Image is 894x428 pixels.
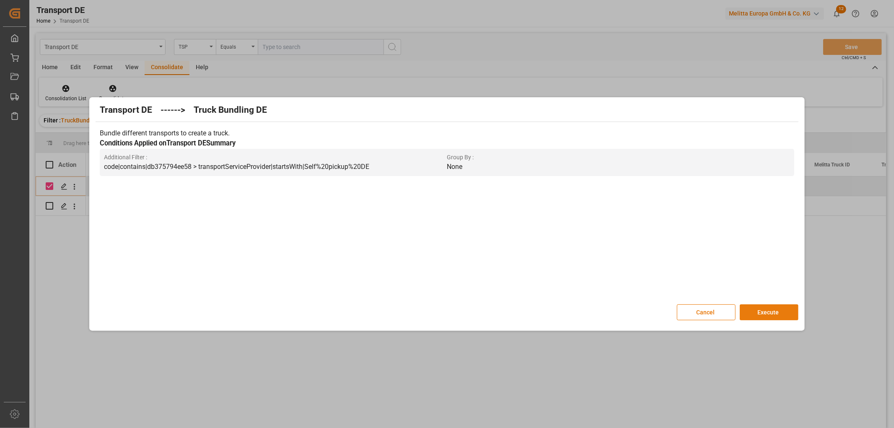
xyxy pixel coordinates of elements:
[447,153,790,162] span: Group By :
[677,304,736,320] button: Cancel
[100,138,794,149] h3: Conditions Applied on Transport DE Summary
[100,128,794,138] p: Bundle different transports to create a truck.
[740,304,798,320] button: Execute
[100,104,152,117] h2: Transport DE
[447,162,790,172] p: None
[104,153,447,162] span: Additional Filter :
[194,104,267,117] h2: Truck Bundling DE
[161,104,185,117] h2: ------>
[104,162,447,172] p: code|contains|db375794ee58 > transportServiceProvider|startsWith|Self%20pickup%20DE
